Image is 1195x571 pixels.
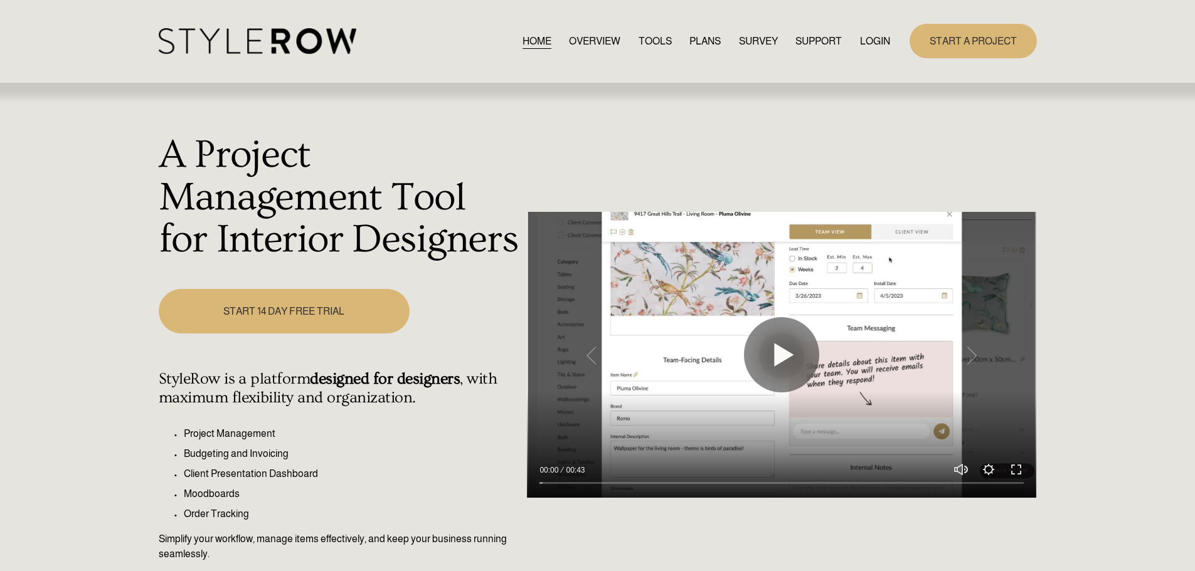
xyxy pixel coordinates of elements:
[539,479,1024,488] input: Seek
[184,426,521,441] p: Project Management
[523,33,551,50] a: HOME
[159,289,410,333] a: START 14 DAY FREE TRIAL
[561,464,588,476] div: Duration
[639,33,672,50] a: TOOLS
[159,28,356,54] img: StyleRow
[159,532,521,562] p: Simplify your workflow, manage items effectively, and keep your business running seamlessly.
[739,33,778,50] a: SURVEY
[910,24,1037,58] a: START A PROJECT
[184,486,521,501] p: Moodboards
[539,464,561,476] div: Current time
[569,33,620,50] a: OVERVIEW
[184,446,521,461] p: Budgeting and Invoicing
[184,466,521,481] p: Client Presentation Dashboard
[744,317,819,392] button: Play
[159,370,521,407] h4: StyleRow is a platform , with maximum flexibility and organization.
[689,33,721,50] a: PLANS
[184,506,521,521] p: Order Tracking
[795,33,842,50] a: folder dropdown
[310,370,460,388] strong: designed for designers
[795,34,842,49] span: SUPPORT
[159,134,521,261] h1: A Project Management Tool for Interior Designers
[860,33,890,50] a: LOGIN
